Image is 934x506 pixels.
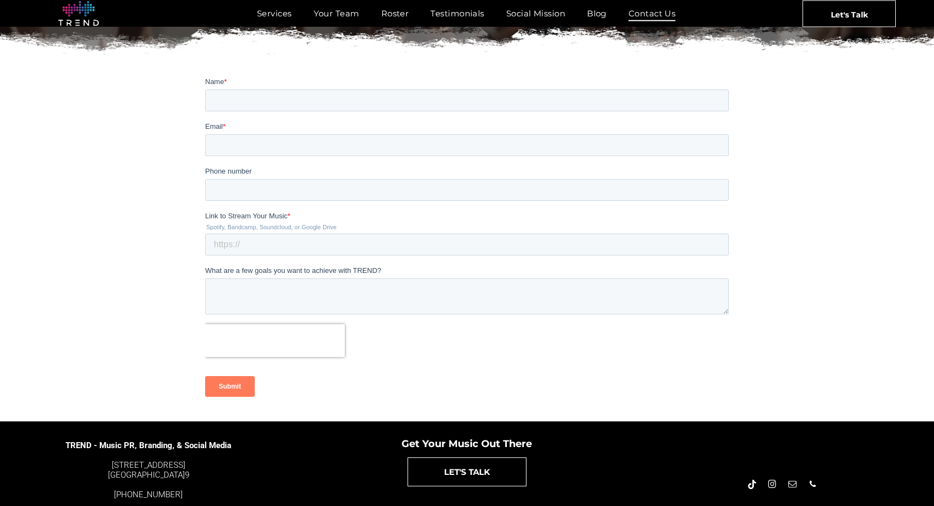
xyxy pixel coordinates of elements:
[58,1,99,26] img: logo
[303,5,370,21] a: Your Team
[402,438,532,450] span: Get Your Music Out There
[370,5,420,21] a: Roster
[205,76,729,416] iframe: Form 0
[576,5,618,21] a: Blog
[108,460,185,480] font: [STREET_ADDRESS] [GEOGRAPHIC_DATA]
[444,458,490,486] span: LET'S TALK
[767,478,779,493] a: instagram
[408,457,526,486] a: LET'S TALK
[746,478,758,493] a: Tiktok
[65,440,231,450] span: TREND - Music PR, Branding, & Social Media
[246,5,303,21] a: Services
[65,460,232,480] div: 9
[787,478,799,493] a: email
[108,460,185,480] a: [STREET_ADDRESS][GEOGRAPHIC_DATA]
[420,5,495,21] a: Testimonials
[495,5,576,21] a: Social Mission
[879,454,934,506] iframe: Chat Widget
[618,5,687,21] a: Contact Us
[114,490,183,499] a: [PHONE_NUMBER]
[807,478,819,493] a: phone
[831,1,868,28] span: Let's Talk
